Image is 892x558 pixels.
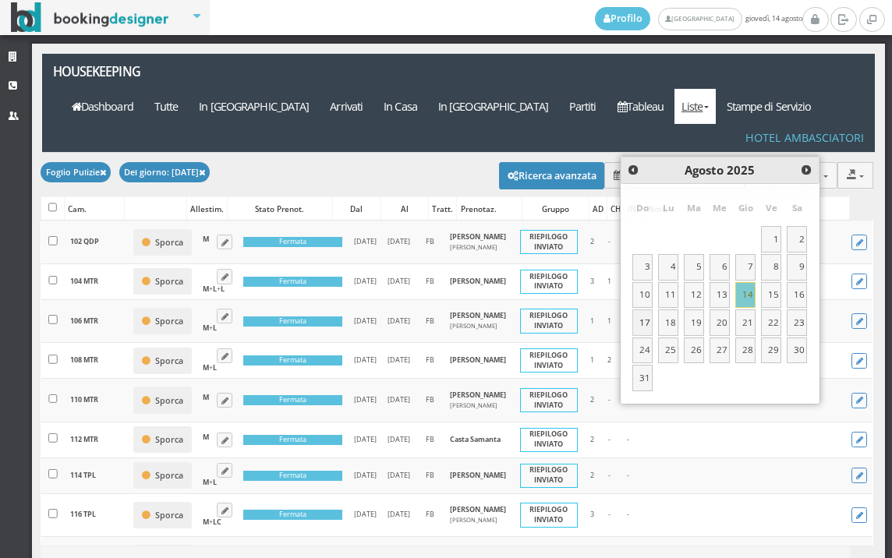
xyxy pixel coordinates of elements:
a: 26 [684,337,704,364]
div: Fermata [243,510,342,520]
b: M [203,477,209,487]
a: 12 [684,282,704,309]
b: M [203,362,209,373]
a: 30 [787,337,807,364]
b: [PERSON_NAME] [450,355,506,365]
td: 1 [601,299,618,342]
b: 112 MTR [70,434,98,444]
td: [DATE] [349,493,382,536]
b: M [203,323,209,333]
td: 2 [583,221,601,263]
td: - [618,457,638,493]
td: - [618,263,638,299]
td: FB [416,299,444,342]
td: - [618,343,638,379]
td: - [618,221,638,263]
td: - [601,457,618,493]
a: 16 [787,282,807,309]
span: Sabato [787,198,807,219]
img: BookingDesigner.com [11,2,169,33]
a: 23 [787,309,807,336]
a: [GEOGRAPHIC_DATA] [658,8,742,30]
b: RIEPILOGO INVIATO [529,310,568,330]
a: 20 [710,309,730,336]
td: - [618,299,638,342]
td: [DATE] [382,263,416,299]
td: [DATE] [382,221,416,263]
a: In [GEOGRAPHIC_DATA] [427,89,558,124]
td: [DATE] [349,379,382,422]
h4: Hotel Ambasciatori [745,131,864,144]
a: 29 [761,337,781,364]
td: - [601,221,618,263]
a: 2 [787,226,807,253]
span: Prev [627,164,639,176]
div: Fermata [243,277,342,287]
td: [DATE] [349,422,382,457]
div: Prenotaz. [457,198,521,220]
b: 104 MTR [70,276,98,286]
td: FB [416,493,444,536]
small: Sporca [155,237,183,248]
b: RIEPILOGO INVIATO [529,390,568,410]
div: Tratt. [429,198,456,220]
b: 116 TPL [70,509,96,519]
a: Arrivati [320,89,373,124]
span: + [203,362,217,373]
div: Cam. [65,198,124,220]
div: AD [589,198,607,220]
td: - [601,493,618,536]
b: M [203,517,209,527]
td: 1 [583,299,601,342]
span: Next [800,164,812,176]
small: [PERSON_NAME] [450,243,497,251]
a: 11 [658,282,678,309]
div: Fermata [243,471,342,481]
b: 110 MTR [70,394,98,404]
td: [DATE] [349,221,382,263]
a: Housekeeping [42,54,204,89]
b: L [213,284,217,294]
a: 6 [710,254,730,281]
a: 28 [735,337,756,364]
span: Venerdì [761,198,781,219]
a: 21 [735,309,756,336]
a: 17 [632,309,653,336]
td: FB [416,422,444,457]
button: Sporca [133,229,192,256]
small: Sporca [155,316,183,327]
span: Martedì [684,198,704,219]
a: In [GEOGRAPHIC_DATA] [189,89,320,124]
b: M [203,432,209,442]
a: 31 [632,365,653,391]
span: + [203,517,221,527]
a: In Casa [373,89,428,124]
a: 18 [658,309,678,336]
button: Sporca [133,348,192,374]
b: 108 MTR [70,355,98,365]
a: Dashboard [61,89,143,124]
a: Liste [674,89,716,124]
td: 2 [583,379,601,422]
a: Prev [623,159,644,180]
td: FB [416,343,444,379]
td: - [601,422,618,457]
a: 4 [658,254,678,281]
td: 3 [583,493,601,536]
a: 13 [710,282,730,309]
div: Fermata [243,355,342,366]
td: [DATE] [382,457,416,493]
b: L [213,477,217,487]
span: Domenica [632,198,653,219]
a: Partiti [558,89,607,124]
b: [PERSON_NAME] [450,310,506,320]
a: 1 [761,226,781,253]
span: + + [203,284,225,294]
a: 7 [735,254,756,281]
a: Profilo [595,7,651,30]
td: - [601,379,618,422]
td: 1 [583,343,601,379]
small: Sporca [155,510,183,521]
b: 114 TPL [70,470,96,480]
td: [DATE] [382,422,416,457]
